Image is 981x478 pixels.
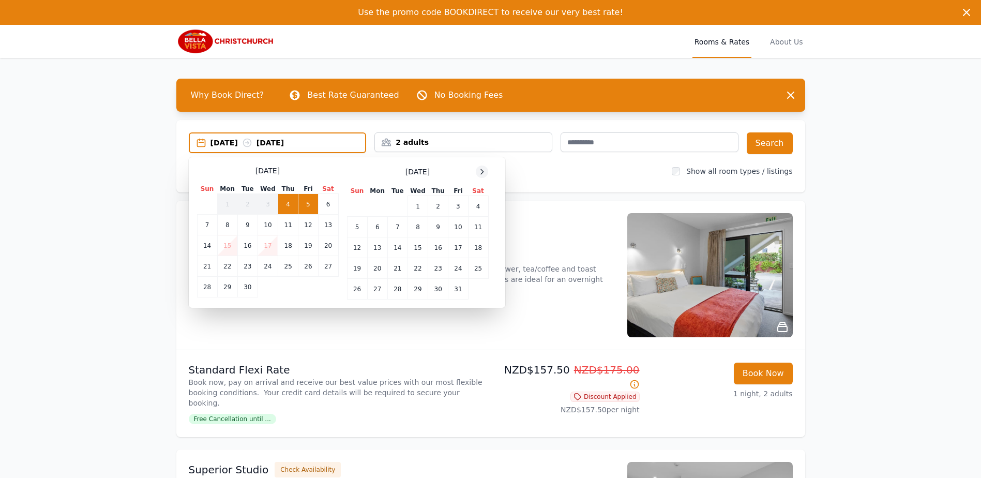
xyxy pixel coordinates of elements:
td: 10 [448,217,468,237]
p: 1 night, 2 adults [648,389,793,399]
td: 19 [298,235,318,256]
td: 20 [318,235,338,256]
td: 30 [237,277,258,297]
h3: Superior Studio [189,462,269,477]
td: 28 [387,279,408,300]
td: 12 [298,215,318,235]
td: 15 [217,235,237,256]
td: 13 [318,215,338,235]
div: [DATE] [DATE] [210,138,366,148]
td: 2 [428,196,448,217]
th: Sun [347,186,367,196]
td: 31 [448,279,468,300]
td: 14 [387,237,408,258]
td: 7 [387,217,408,237]
th: Thu [278,184,298,194]
th: Wed [408,186,428,196]
td: 10 [258,215,278,235]
th: Mon [367,186,387,196]
td: 11 [468,217,488,237]
td: 4 [468,196,488,217]
td: 12 [347,237,367,258]
a: Rooms & Rates [692,25,751,58]
th: Sat [318,184,338,194]
button: Check Availability [275,462,341,477]
td: 26 [298,256,318,277]
td: 29 [217,277,237,297]
td: 17 [448,237,468,258]
td: 6 [318,194,338,215]
th: Mon [217,184,237,194]
td: 29 [408,279,428,300]
th: Tue [237,184,258,194]
td: 4 [278,194,298,215]
td: 24 [448,258,468,279]
span: [DATE] [255,166,280,176]
td: 14 [197,235,217,256]
td: 25 [468,258,488,279]
td: 25 [278,256,298,277]
button: Search [747,132,793,154]
td: 6 [367,217,387,237]
td: 30 [428,279,448,300]
td: 22 [408,258,428,279]
p: No Booking Fees [434,89,503,101]
td: 21 [197,256,217,277]
div: 2 adults [375,137,552,147]
td: 11 [278,215,298,235]
span: Use the promo code BOOKDIRECT to receive our very best rate! [358,7,623,17]
p: NZD$157.50 [495,363,640,392]
p: Standard Flexi Rate [189,363,487,377]
td: 13 [367,237,387,258]
th: Thu [428,186,448,196]
th: Fri [298,184,318,194]
td: 7 [197,215,217,235]
td: 23 [237,256,258,277]
button: Book Now [734,363,793,384]
td: 20 [367,258,387,279]
td: 8 [408,217,428,237]
td: 16 [428,237,448,258]
span: NZD$175.00 [574,364,640,376]
p: NZD$157.50 per night [495,405,640,415]
td: 2 [237,194,258,215]
td: 23 [428,258,448,279]
td: 15 [408,237,428,258]
span: Free Cancellation until ... [189,414,276,424]
td: 27 [367,279,387,300]
td: 1 [217,194,237,215]
span: Why Book Direct? [183,85,273,106]
td: 22 [217,256,237,277]
p: Best Rate Guaranteed [307,89,399,101]
td: 19 [347,258,367,279]
td: 8 [217,215,237,235]
td: 5 [298,194,318,215]
p: Book now, pay on arrival and receive our best value prices with our most flexible booking conditi... [189,377,487,408]
th: Fri [448,186,468,196]
td: 3 [448,196,468,217]
span: [DATE] [405,167,430,177]
td: 21 [387,258,408,279]
td: 24 [258,256,278,277]
a: About Us [768,25,805,58]
td: 3 [258,194,278,215]
th: Wed [258,184,278,194]
th: Sat [468,186,488,196]
td: 18 [468,237,488,258]
td: 1 [408,196,428,217]
td: 16 [237,235,258,256]
td: 27 [318,256,338,277]
th: Sun [197,184,217,194]
td: 9 [237,215,258,235]
label: Show all room types / listings [686,167,792,175]
td: 26 [347,279,367,300]
th: Tue [387,186,408,196]
td: 5 [347,217,367,237]
td: 9 [428,217,448,237]
td: 17 [258,235,278,256]
span: Discount Applied [570,392,640,402]
td: 28 [197,277,217,297]
img: Bella Vista Christchurch [176,29,276,54]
